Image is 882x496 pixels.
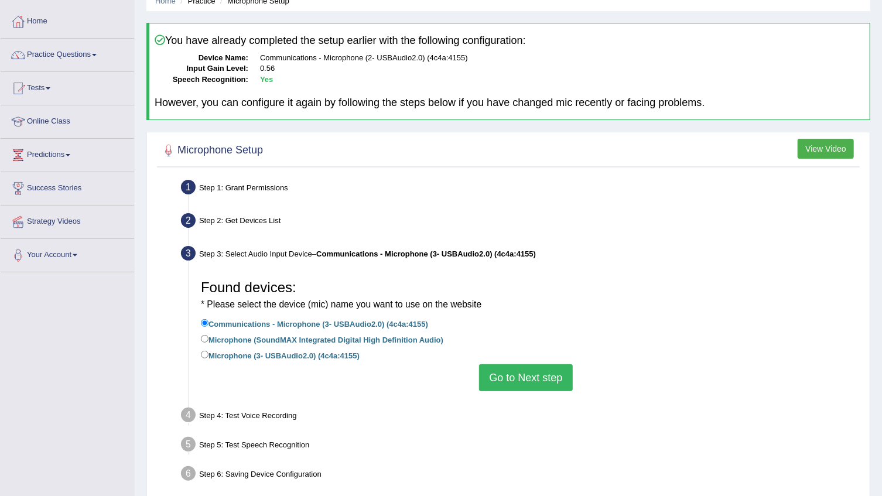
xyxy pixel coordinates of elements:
[201,348,360,361] label: Microphone (3- USBAudio2.0) (4c4a:4155)
[201,335,208,343] input: Microphone (SoundMAX Integrated Digital High Definition Audio)
[176,210,864,235] div: Step 2: Get Devices List
[155,97,864,109] h4: However, you can configure it again by following the steps below if you have changed mic recently...
[260,63,864,74] dd: 0.56
[176,242,864,268] div: Step 3: Select Audio Input Device
[1,139,134,168] a: Predictions
[798,139,854,159] button: View Video
[1,72,134,101] a: Tests
[260,53,864,64] dd: Communications - Microphone (2- USBAudio2.0) (4c4a:4155)
[160,142,263,159] h2: Microphone Setup
[201,317,428,330] label: Communications - Microphone (3- USBAudio2.0) (4c4a:4155)
[1,239,134,268] a: Your Account
[1,5,134,35] a: Home
[176,463,864,488] div: Step 6: Saving Device Configuration
[155,74,248,85] dt: Speech Recognition:
[201,299,481,309] small: * Please select the device (mic) name you want to use on the website
[176,404,864,430] div: Step 4: Test Voice Recording
[155,63,248,74] dt: Input Gain Level:
[260,75,273,84] b: Yes
[201,351,208,358] input: Microphone (3- USBAudio2.0) (4c4a:4155)
[312,249,536,258] span: –
[316,249,536,258] b: Communications - Microphone (3- USBAudio2.0) (4c4a:4155)
[155,53,248,64] dt: Device Name:
[176,176,864,202] div: Step 1: Grant Permissions
[1,172,134,201] a: Success Stories
[1,39,134,68] a: Practice Questions
[201,280,851,311] h3: Found devices:
[155,35,864,47] h4: You have already completed the setup earlier with the following configuration:
[201,319,208,327] input: Communications - Microphone (3- USBAudio2.0) (4c4a:4155)
[1,105,134,135] a: Online Class
[479,364,572,391] button: Go to Next step
[176,433,864,459] div: Step 5: Test Speech Recognition
[201,333,443,346] label: Microphone (SoundMAX Integrated Digital High Definition Audio)
[1,206,134,235] a: Strategy Videos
